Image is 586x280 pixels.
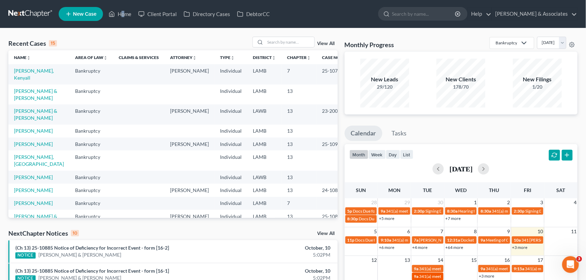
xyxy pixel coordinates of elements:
td: LAMB [247,210,281,230]
td: LAMB [247,184,281,197]
td: [PERSON_NAME] [164,184,214,197]
span: 5p [347,208,352,214]
span: 16 [504,256,511,264]
a: Chapterunfold_more [287,55,311,60]
a: [PERSON_NAME] & [PERSON_NAME] [14,108,57,121]
span: Sun [356,187,366,193]
span: Docs Due for [PERSON_NAME] [359,216,417,221]
a: Calendar [345,126,382,141]
td: 13 [281,138,316,150]
td: 13 [281,184,316,197]
span: 8:30a [447,208,458,214]
td: LAMB [247,64,281,84]
span: 9 [507,227,511,236]
span: 13 [404,256,411,264]
td: Bankruptcy [69,138,113,150]
td: Individual [214,84,247,104]
span: 9a [481,237,485,243]
span: 11 [571,227,578,236]
td: 25-10885 [316,210,350,230]
a: Client Portal [135,8,180,20]
a: (Ch 13) 25-10885 Notice of Deficiency for Incorrect Event - form [16-1] [15,268,169,274]
div: 178/70 [437,83,485,90]
td: Individual [214,210,247,230]
span: 2 [507,198,511,207]
a: +3 more [479,273,494,279]
a: [PERSON_NAME] & [PERSON_NAME] [38,251,122,258]
input: Search by name... [265,37,314,47]
td: Bankruptcy [69,64,113,84]
span: Signing Date for [PERSON_NAME] & [PERSON_NAME] [426,208,525,214]
a: Attorneyunfold_more [170,55,197,60]
i: unfold_more [192,56,197,60]
button: week [368,150,386,159]
a: +4 more [412,245,428,250]
span: Fri [524,187,531,193]
span: 8:30a [481,208,491,214]
span: Docs Due for [PERSON_NAME] & [PERSON_NAME] [353,208,448,214]
span: 18 [571,256,578,264]
div: Recent Cases [8,39,57,47]
td: 24-10858 [316,184,350,197]
div: NOTICE [15,252,36,259]
td: 23-20038 [316,104,350,124]
span: 28 [371,198,378,207]
td: [PERSON_NAME] [164,104,214,124]
td: LAWB [247,104,281,124]
td: 13 [281,84,316,104]
span: 14 [437,256,444,264]
div: 1/20 [513,83,562,90]
a: +6 more [379,245,394,250]
div: New Filings [513,75,562,83]
td: 7 [281,64,316,84]
td: Bankruptcy [69,184,113,197]
span: Docket Text: for [PERSON_NAME] [461,237,523,243]
span: 6 [407,227,411,236]
a: [PERSON_NAME] [14,174,53,180]
span: 12:31a [447,237,460,243]
div: NextChapter Notices [8,229,79,237]
td: Individual [214,138,247,150]
span: 9a [381,208,385,214]
a: +3 more [512,245,528,250]
span: 341(a) meeting for [PERSON_NAME] [492,208,559,214]
a: [PERSON_NAME] & [PERSON_NAME] [14,88,57,101]
span: Sat [557,187,565,193]
a: [PERSON_NAME] [14,187,53,193]
span: 7a [414,237,419,243]
span: 2:30p [514,208,525,214]
h2: [DATE] [449,165,473,172]
span: Hearing for [PERSON_NAME] & [PERSON_NAME] [459,208,550,214]
span: 341(a) meeting for [PERSON_NAME] [419,266,487,271]
a: +5 more [379,216,394,221]
span: Wed [455,187,467,193]
span: New Case [73,12,96,17]
input: Search by name... [392,7,456,20]
a: [PERSON_NAME], [GEOGRAPHIC_DATA] [14,154,64,167]
span: 3 [540,198,544,207]
td: Individual [214,150,247,170]
span: 341 [PERSON_NAME] [522,237,563,243]
span: 341(a) meeting for [PERSON_NAME] [392,237,459,243]
span: 11p [347,237,355,243]
span: 30 [437,198,444,207]
td: 25-10930 [316,138,350,150]
span: 8:30p [347,216,358,221]
td: 13 [281,150,316,170]
td: Individual [214,125,247,138]
a: [PERSON_NAME] & Jasmonique [14,213,57,226]
i: unfold_more [27,56,31,60]
span: 17 [537,256,544,264]
span: 5 [373,227,378,236]
th: Claims & Services [113,50,164,64]
div: 5:02PM [230,251,330,258]
i: unfold_more [307,56,311,60]
span: 9:10a [381,237,391,243]
span: 10a [514,237,521,243]
td: 13 [281,210,316,230]
td: Bankruptcy [69,125,113,138]
span: 7 [440,227,444,236]
a: Home [105,8,135,20]
td: Individual [214,64,247,84]
span: 3 [577,256,582,262]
